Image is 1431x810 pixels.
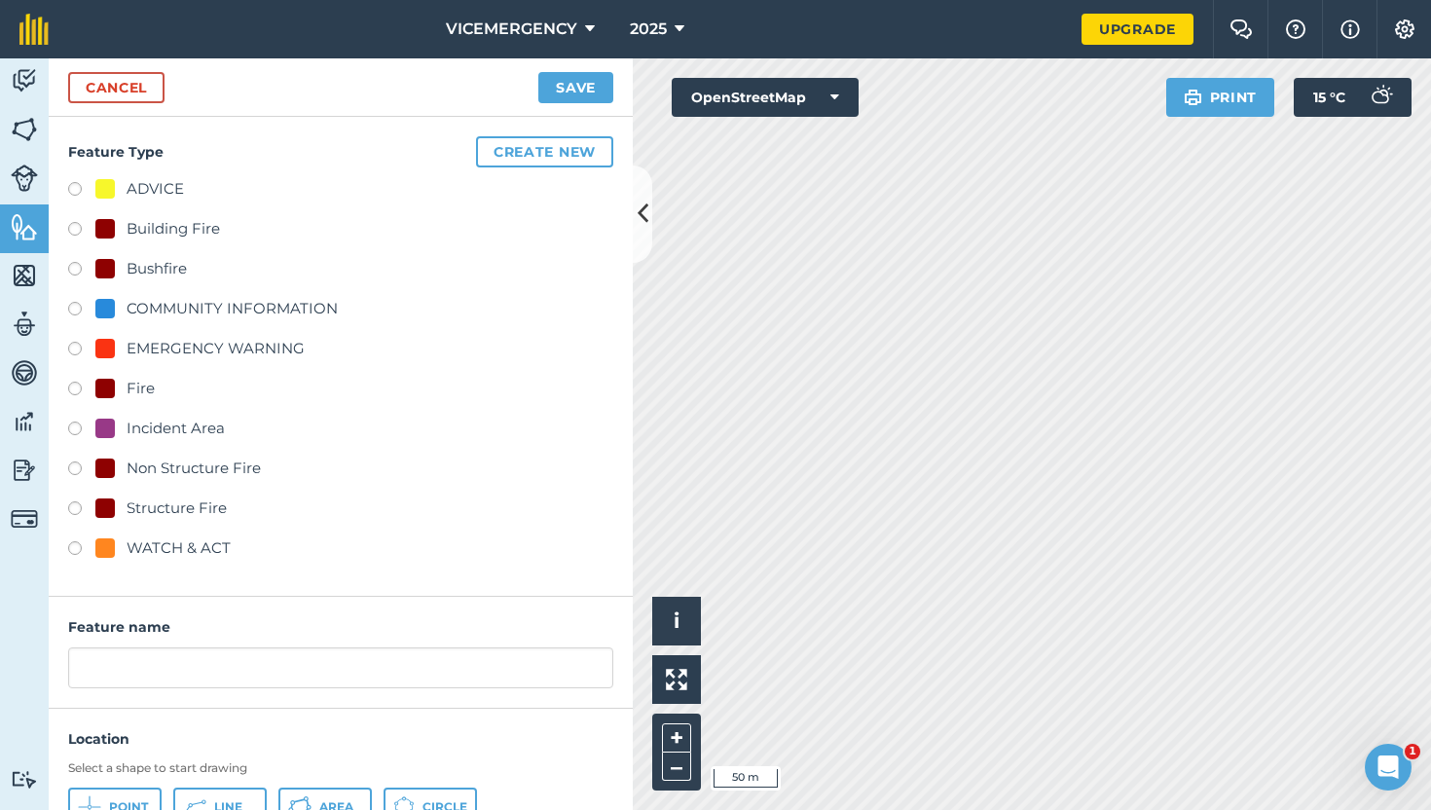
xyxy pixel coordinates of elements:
button: Create new [476,136,613,167]
img: A cog icon [1393,19,1416,39]
iframe: Intercom live chat [1365,744,1412,791]
a: Cancel [68,72,165,103]
img: svg+xml;base64,PD94bWwgdmVyc2lvbj0iMS4wIiBlbmNvZGluZz0idXRmLTgiPz4KPCEtLSBHZW5lcmF0b3I6IEFkb2JlIE... [11,505,38,533]
button: + [662,723,691,753]
img: svg+xml;base64,PD94bWwgdmVyc2lvbj0iMS4wIiBlbmNvZGluZz0idXRmLTgiPz4KPCEtLSBHZW5lcmF0b3I6IEFkb2JlIE... [11,165,38,192]
h3: Select a shape to start drawing [68,760,613,776]
img: fieldmargin Logo [19,14,49,45]
button: – [662,753,691,781]
div: Building Fire [127,217,220,240]
span: i [674,608,679,633]
img: svg+xml;base64,PHN2ZyB4bWxucz0iaHR0cDovL3d3dy53My5vcmcvMjAwMC9zdmciIHdpZHRoPSI1NiIgaGVpZ2h0PSI2MC... [11,212,38,241]
img: Four arrows, one pointing top left, one top right, one bottom right and the last bottom left [666,669,687,690]
button: i [652,597,701,645]
img: svg+xml;base64,PD94bWwgdmVyc2lvbj0iMS4wIiBlbmNvZGluZz0idXRmLTgiPz4KPCEtLSBHZW5lcmF0b3I6IEFkb2JlIE... [11,407,38,436]
button: Save [538,72,613,103]
img: svg+xml;base64,PD94bWwgdmVyc2lvbj0iMS4wIiBlbmNvZGluZz0idXRmLTgiPz4KPCEtLSBHZW5lcmF0b3I6IEFkb2JlIE... [11,66,38,95]
img: svg+xml;base64,PD94bWwgdmVyc2lvbj0iMS4wIiBlbmNvZGluZz0idXRmLTgiPz4KPCEtLSBHZW5lcmF0b3I6IEFkb2JlIE... [11,770,38,789]
div: Structure Fire [127,497,227,520]
div: EMERGENCY WARNING [127,337,305,360]
div: COMMUNITY INFORMATION [127,297,338,320]
span: 2025 [630,18,667,41]
img: svg+xml;base64,PD94bWwgdmVyc2lvbj0iMS4wIiBlbmNvZGluZz0idXRmLTgiPz4KPCEtLSBHZW5lcmF0b3I6IEFkb2JlIE... [11,358,38,387]
span: 15 ° C [1313,78,1345,117]
div: Bushfire [127,257,187,280]
img: A question mark icon [1284,19,1307,39]
img: svg+xml;base64,PD94bWwgdmVyc2lvbj0iMS4wIiBlbmNvZGluZz0idXRmLTgiPz4KPCEtLSBHZW5lcmF0b3I6IEFkb2JlIE... [11,456,38,485]
img: Two speech bubbles overlapping with the left bubble in the forefront [1229,19,1253,39]
img: svg+xml;base64,PHN2ZyB4bWxucz0iaHR0cDovL3d3dy53My5vcmcvMjAwMC9zdmciIHdpZHRoPSIxNyIgaGVpZ2h0PSIxNy... [1340,18,1360,41]
div: Non Structure Fire [127,457,261,480]
span: VICEMERGENCY [446,18,577,41]
button: Print [1166,78,1275,117]
h4: Feature name [68,616,613,638]
div: ADVICE [127,177,184,201]
div: Fire [127,377,155,400]
img: svg+xml;base64,PHN2ZyB4bWxucz0iaHR0cDovL3d3dy53My5vcmcvMjAwMC9zdmciIHdpZHRoPSIxOSIgaGVpZ2h0PSIyNC... [1184,86,1202,109]
button: 15 °C [1294,78,1412,117]
div: Incident Area [127,417,225,440]
button: OpenStreetMap [672,78,859,117]
img: svg+xml;base64,PD94bWwgdmVyc2lvbj0iMS4wIiBlbmNvZGluZz0idXRmLTgiPz4KPCEtLSBHZW5lcmF0b3I6IEFkb2JlIE... [1361,78,1400,117]
h4: Feature Type [68,136,613,167]
img: svg+xml;base64,PD94bWwgdmVyc2lvbj0iMS4wIiBlbmNvZGluZz0idXRmLTgiPz4KPCEtLSBHZW5lcmF0b3I6IEFkb2JlIE... [11,310,38,339]
img: svg+xml;base64,PHN2ZyB4bWxucz0iaHR0cDovL3d3dy53My5vcmcvMjAwMC9zdmciIHdpZHRoPSI1NiIgaGVpZ2h0PSI2MC... [11,261,38,290]
img: svg+xml;base64,PHN2ZyB4bWxucz0iaHR0cDovL3d3dy53My5vcmcvMjAwMC9zdmciIHdpZHRoPSI1NiIgaGVpZ2h0PSI2MC... [11,115,38,144]
div: WATCH & ACT [127,536,231,560]
h4: Location [68,728,613,750]
a: Upgrade [1082,14,1193,45]
span: 1 [1405,744,1420,759]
